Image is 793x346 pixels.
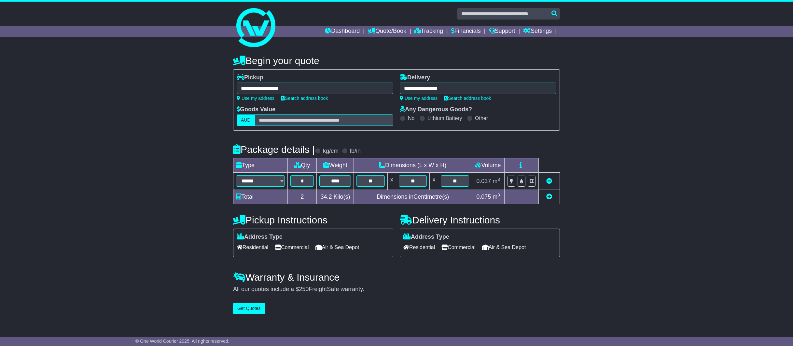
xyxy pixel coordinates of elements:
[233,190,288,204] td: Total
[497,177,500,182] sup: 3
[135,339,230,344] span: © One World Courier 2025. All rights reserved.
[325,26,360,37] a: Dashboard
[237,114,255,126] label: AUD
[482,242,526,252] span: Air & Sea Depot
[444,96,491,101] a: Search address book
[317,158,354,173] td: Weight
[497,193,500,197] sup: 3
[476,193,491,200] span: 0.075
[233,303,265,314] button: Get Quotes
[403,242,435,252] span: Residential
[476,178,491,184] span: 0.037
[493,193,500,200] span: m
[354,190,472,204] td: Dimensions in Centimetre(s)
[288,158,317,173] td: Qty
[400,106,472,113] label: Any Dangerous Goods?
[408,115,414,121] label: No
[237,96,274,101] a: Use my address
[237,242,268,252] span: Residential
[299,286,309,292] span: 250
[493,178,500,184] span: m
[237,74,263,81] label: Pickup
[546,178,552,184] a: Remove this item
[451,26,481,37] a: Financials
[237,233,283,241] label: Address Type
[281,96,328,101] a: Search address book
[350,148,361,155] label: lb/in
[400,96,438,101] a: Use my address
[368,26,406,37] a: Quote/Book
[400,74,430,81] label: Delivery
[472,158,504,173] td: Volume
[475,115,488,121] label: Other
[288,190,317,204] td: 2
[317,190,354,204] td: Kilo(s)
[237,106,275,113] label: Goods Value
[523,26,552,37] a: Settings
[430,173,438,190] td: x
[354,158,472,173] td: Dimensions (L x W x H)
[233,144,315,155] h4: Package details |
[275,242,309,252] span: Commercial
[414,26,443,37] a: Tracking
[427,115,462,121] label: Lithium Battery
[323,148,339,155] label: kg/cm
[403,233,449,241] label: Address Type
[489,26,515,37] a: Support
[320,193,332,200] span: 34.2
[233,158,288,173] td: Type
[400,215,560,225] h4: Delivery Instructions
[233,286,560,293] div: All our quotes include a $ FreightSafe warranty.
[546,193,552,200] a: Add new item
[233,272,560,283] h4: Warranty & Insurance
[387,173,396,190] td: x
[233,55,560,66] h4: Begin your quote
[233,215,393,225] h4: Pickup Instructions
[315,242,359,252] span: Air & Sea Depot
[441,242,475,252] span: Commercial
